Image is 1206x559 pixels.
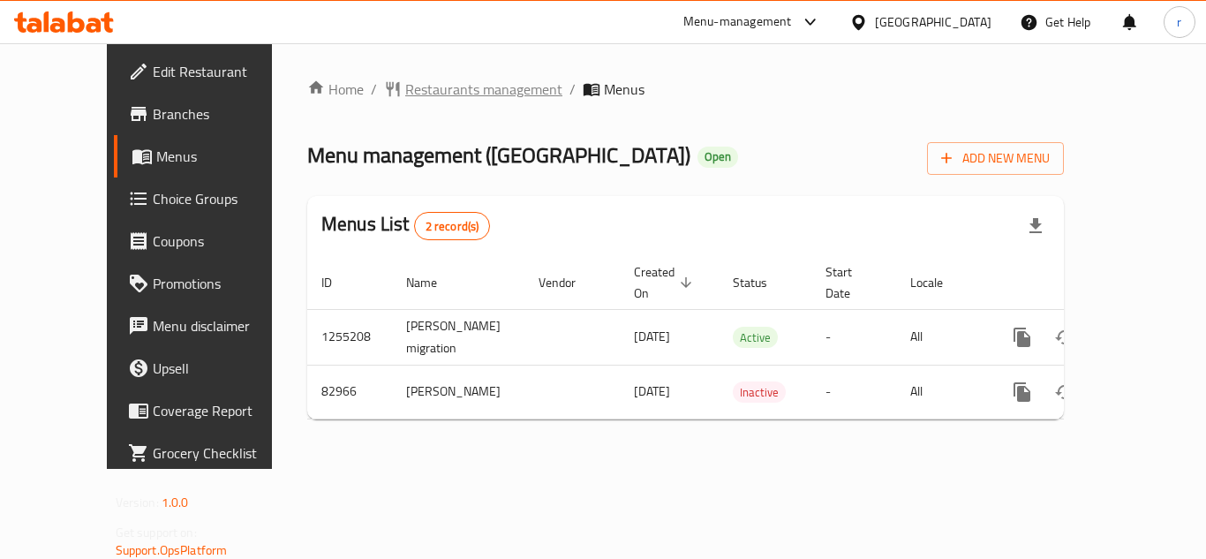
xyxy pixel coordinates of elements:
[406,272,460,293] span: Name
[733,328,778,348] span: Active
[307,256,1185,419] table: enhanced table
[114,178,308,220] a: Choice Groups
[683,11,792,33] div: Menu-management
[896,365,987,419] td: All
[114,305,308,347] a: Menu disclaimer
[896,309,987,365] td: All
[733,272,790,293] span: Status
[604,79,644,100] span: Menus
[569,79,576,100] li: /
[634,261,697,304] span: Created On
[307,79,1064,100] nav: breadcrumb
[910,272,966,293] span: Locale
[811,309,896,365] td: -
[697,149,738,164] span: Open
[1001,316,1044,359] button: more
[116,521,197,544] span: Get support on:
[697,147,738,168] div: Open
[733,327,778,348] div: Active
[405,79,562,100] span: Restaurants management
[371,79,377,100] li: /
[811,365,896,419] td: -
[321,272,355,293] span: ID
[415,218,490,235] span: 2 record(s)
[1044,371,1086,413] button: Change Status
[825,261,875,304] span: Start Date
[114,220,308,262] a: Coupons
[153,61,294,82] span: Edit Restaurant
[1177,12,1181,32] span: r
[321,211,490,240] h2: Menus List
[987,256,1185,310] th: Actions
[634,380,670,403] span: [DATE]
[153,358,294,379] span: Upsell
[153,103,294,125] span: Branches
[114,432,308,474] a: Grocery Checklist
[1001,371,1044,413] button: more
[162,491,189,514] span: 1.0.0
[733,382,786,403] span: Inactive
[153,188,294,209] span: Choice Groups
[1014,205,1057,247] div: Export file
[114,135,308,178] a: Menus
[153,273,294,294] span: Promotions
[414,212,491,240] div: Total records count
[927,142,1064,175] button: Add New Menu
[153,230,294,252] span: Coupons
[153,400,294,421] span: Coverage Report
[114,347,308,389] a: Upsell
[307,309,392,365] td: 1255208
[114,93,308,135] a: Branches
[116,491,159,514] span: Version:
[153,442,294,464] span: Grocery Checklist
[307,79,364,100] a: Home
[156,146,294,167] span: Menus
[875,12,991,32] div: [GEOGRAPHIC_DATA]
[392,309,524,365] td: [PERSON_NAME] migration
[539,272,599,293] span: Vendor
[307,135,690,175] span: Menu management ( [GEOGRAPHIC_DATA] )
[153,315,294,336] span: Menu disclaimer
[634,325,670,348] span: [DATE]
[114,389,308,432] a: Coverage Report
[392,365,524,419] td: [PERSON_NAME]
[114,262,308,305] a: Promotions
[1044,316,1086,359] button: Change Status
[941,147,1050,170] span: Add New Menu
[733,381,786,403] div: Inactive
[307,365,392,419] td: 82966
[384,79,562,100] a: Restaurants management
[114,50,308,93] a: Edit Restaurant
